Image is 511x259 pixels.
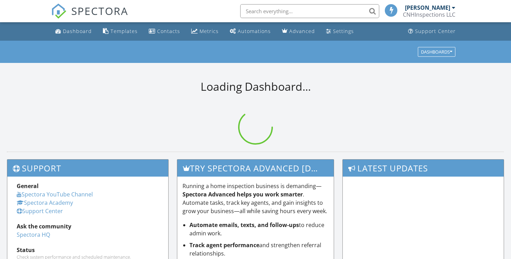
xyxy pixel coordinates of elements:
div: Dashboard [63,28,92,34]
input: Search everything... [240,4,379,18]
a: Advanced [279,25,318,38]
p: Running a home inspection business is demanding— . Automate tasks, track key agents, and gain ins... [182,182,329,215]
a: Support Center [405,25,459,38]
strong: Automate emails, texts, and follow-ups [189,221,299,229]
div: Advanced [289,28,315,34]
div: Contacts [157,28,180,34]
h3: Try spectora advanced [DATE] [177,160,334,177]
a: Automations (Basic) [227,25,274,38]
h3: Support [7,160,168,177]
a: Spectora HQ [17,231,50,238]
div: Metrics [200,28,219,34]
a: SPECTORA [51,9,128,24]
div: Ask the community [17,222,159,230]
a: Spectora Academy [17,199,73,207]
div: Status [17,246,159,254]
img: The Best Home Inspection Software - Spectora [51,3,66,19]
div: Templates [111,28,138,34]
a: Templates [100,25,140,38]
div: CNHInspections LLC [403,11,455,18]
button: Dashboards [418,47,455,57]
a: Contacts [146,25,183,38]
a: Settings [323,25,357,38]
div: Settings [333,28,354,34]
a: Support Center [17,207,63,215]
a: Metrics [188,25,221,38]
div: Dashboards [421,49,452,54]
li: to reduce admin work. [189,221,329,237]
strong: Spectora Advanced helps you work smarter [182,191,303,198]
h3: Latest Updates [343,160,504,177]
a: Dashboard [52,25,95,38]
strong: Track agent performance [189,241,259,249]
strong: General [17,182,39,190]
a: Spectora YouTube Channel [17,191,93,198]
span: SPECTORA [71,3,128,18]
div: [PERSON_NAME] [405,4,450,11]
li: and strengthen referral relationships. [189,241,329,258]
div: Automations [238,28,271,34]
div: Support Center [415,28,456,34]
